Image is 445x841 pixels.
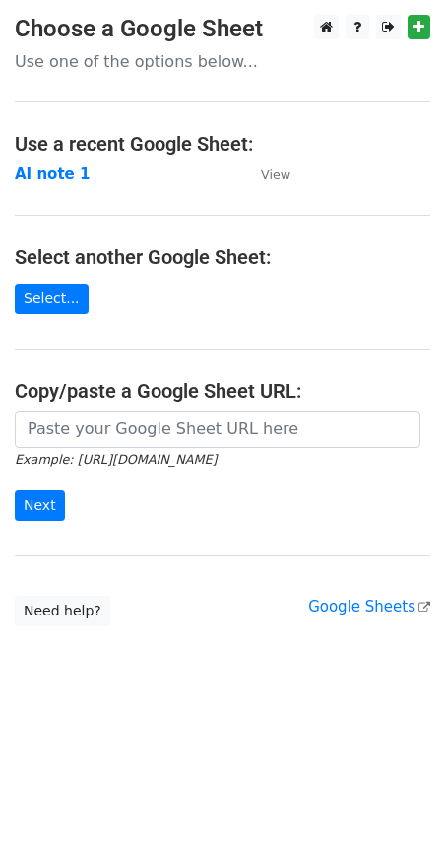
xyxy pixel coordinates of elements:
[347,746,445,841] iframe: Chat Widget
[15,411,420,448] input: Paste your Google Sheet URL here
[15,596,110,626] a: Need help?
[308,598,430,615] a: Google Sheets
[241,165,290,183] a: View
[15,132,430,156] h4: Use a recent Google Sheet:
[15,165,90,183] a: AI note 1
[15,51,430,72] p: Use one of the options below...
[15,490,65,521] input: Next
[15,452,217,467] small: Example: [URL][DOMAIN_NAME]
[15,284,89,314] a: Select...
[15,379,430,403] h4: Copy/paste a Google Sheet URL:
[261,167,290,182] small: View
[15,245,430,269] h4: Select another Google Sheet:
[15,15,430,43] h3: Choose a Google Sheet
